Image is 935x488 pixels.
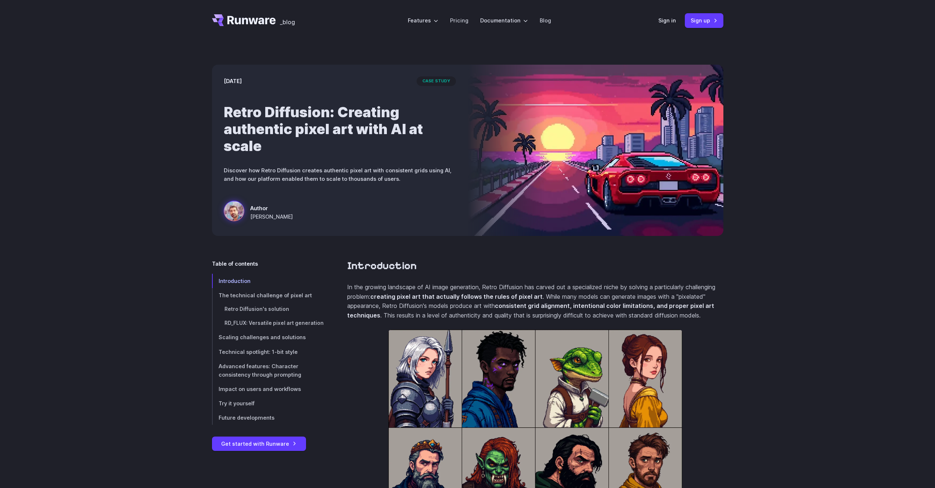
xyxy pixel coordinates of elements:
[224,320,324,326] span: RD_FLUX: Versatile pixel art generation
[219,292,312,298] span: The technical challenge of pixel art
[347,283,723,320] p: In the growing landscape of AI image generation, Retro Diffusion has carved out a specialized nic...
[540,16,551,25] a: Blog
[450,16,468,25] a: Pricing
[408,16,438,25] label: Features
[280,14,295,26] a: _blog
[212,396,324,410] a: Try it yourself
[685,13,723,28] a: Sign up
[224,104,456,154] h1: Retro Diffusion: Creating authentic pixel art with AI at scale
[219,334,306,340] span: Scaling challenges and solutions
[417,76,456,86] span: case study
[658,16,676,25] a: Sign in
[212,14,276,26] a: Go to /
[347,259,417,272] a: Introduction
[280,19,295,25] span: _blog
[212,345,324,359] a: Technical spotlight: 1-bit style
[212,382,324,396] a: Impact on users and workflows
[480,16,528,25] label: Documentation
[212,259,258,268] span: Table of contents
[212,330,324,344] a: Scaling challenges and solutions
[219,386,301,392] span: Impact on users and workflows
[224,306,289,312] span: Retro Diffusion's solution
[219,415,274,421] span: Future developments
[212,274,324,288] a: Introduction
[370,293,543,300] strong: creating pixel art that actually follows the rules of pixel art
[219,349,298,355] span: Technical spotlight: 1-bit style
[212,359,324,382] a: Advanced features: Character consistency through prompting
[219,400,255,406] span: Try it yourself
[250,204,293,212] span: Author
[224,77,242,85] time: [DATE]
[212,288,324,302] a: The technical challenge of pixel art
[212,302,324,316] a: Retro Diffusion's solution
[212,437,306,451] a: Get started with Runware
[212,316,324,330] a: RD_FLUX: Versatile pixel art generation
[219,278,251,284] span: Introduction
[212,410,324,425] a: Future developments
[347,302,714,319] strong: consistent grid alignment, intentional color limitations, and proper pixel art techniques
[250,212,293,221] span: [PERSON_NAME]
[468,65,723,236] img: a red sports car on a futuristic highway with a sunset and city skyline in the background, styled...
[224,166,456,183] p: Discover how Retro Diffusion creates authentic pixel art with consistent grids using AI, and how ...
[224,201,293,224] a: a red sports car on a futuristic highway with a sunset and city skyline in the background, styled...
[219,363,301,378] span: Advanced features: Character consistency through prompting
